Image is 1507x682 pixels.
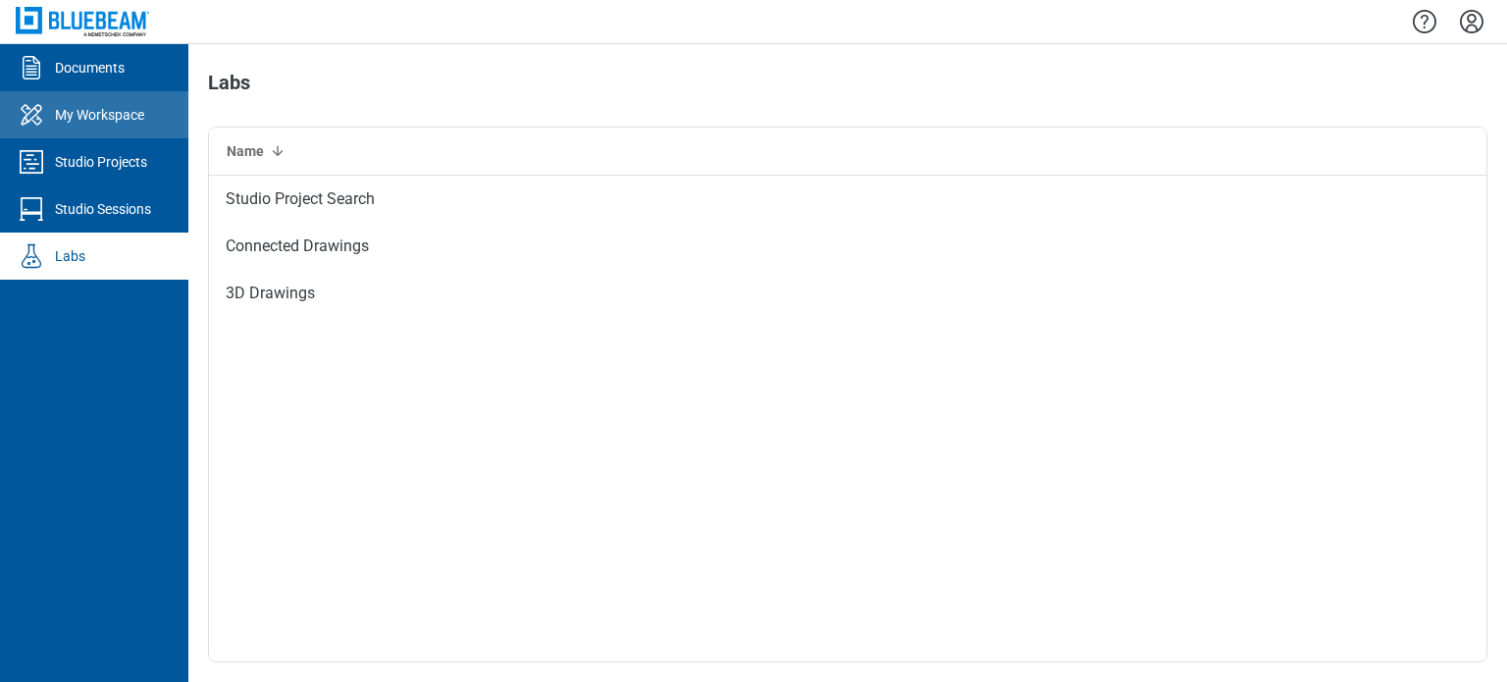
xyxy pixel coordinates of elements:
div: My Workspace [55,105,144,125]
svg: Labs [16,240,47,272]
button: Settings [1456,5,1487,38]
div: 3D Drawings [209,270,1486,317]
svg: My Workspace [16,99,47,131]
span: Name [227,143,264,159]
div: Studio Sessions [55,199,151,219]
div: Studio Project Search [209,176,1486,223]
h1: Labs [208,72,250,103]
svg: Documents [16,52,47,83]
div: Studio Projects [55,152,147,172]
img: Bluebeam, Inc. [16,7,149,35]
div: Connected Drawings [209,223,1486,270]
svg: Studio Sessions [16,193,47,225]
div: Labs [55,246,85,266]
svg: Studio Projects [16,146,47,178]
div: Documents [55,58,125,78]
